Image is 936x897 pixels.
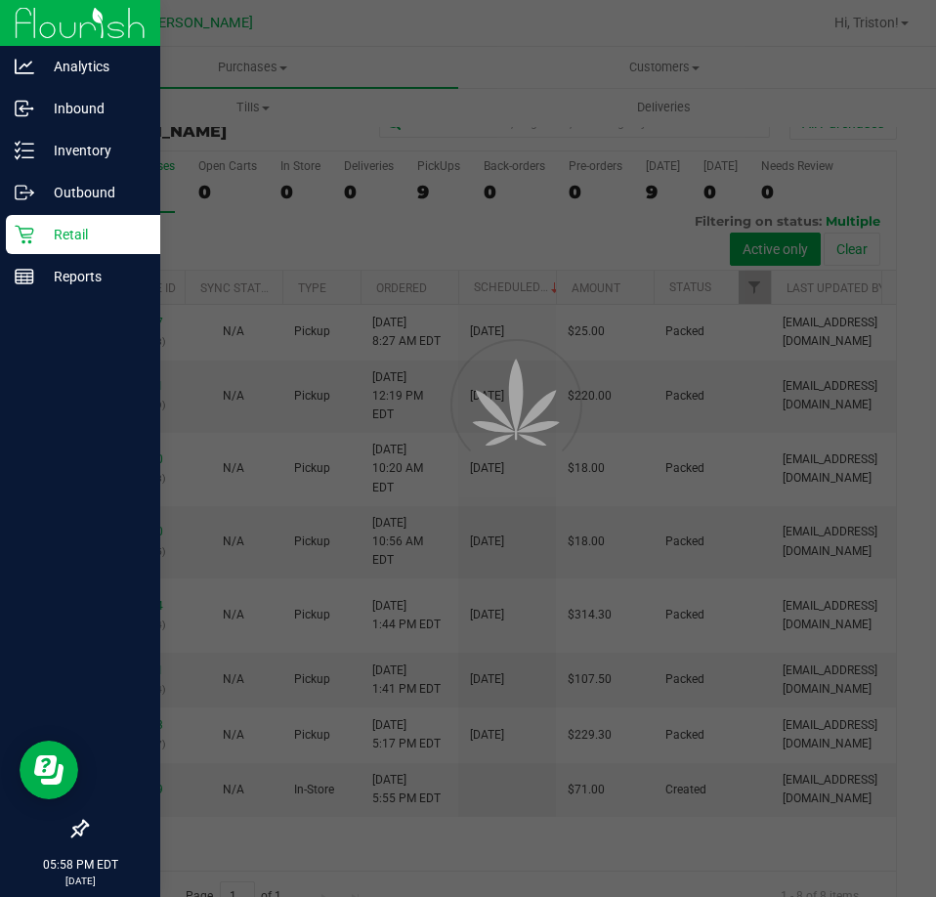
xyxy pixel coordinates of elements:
p: Retail [34,223,151,246]
inline-svg: Outbound [15,183,34,202]
inline-svg: Inbound [15,99,34,118]
p: Inbound [34,97,151,120]
p: 05:58 PM EDT [9,856,151,874]
inline-svg: Inventory [15,141,34,160]
p: Outbound [34,181,151,204]
iframe: Resource center [20,741,78,799]
p: Inventory [34,139,151,162]
p: Reports [34,265,151,288]
inline-svg: Reports [15,267,34,286]
p: Analytics [34,55,151,78]
inline-svg: Retail [15,225,34,244]
inline-svg: Analytics [15,57,34,76]
p: [DATE] [9,874,151,888]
